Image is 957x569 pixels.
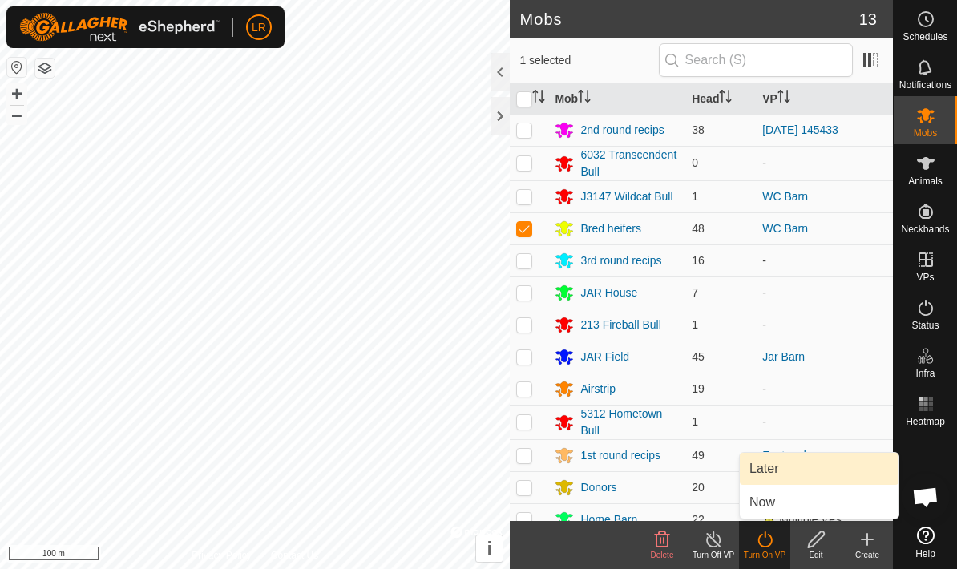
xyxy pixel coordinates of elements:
img: Gallagher Logo [19,13,220,42]
span: 13 [859,7,877,31]
td: - [756,244,893,276]
span: 1 [692,190,698,203]
span: Mobs [914,128,937,138]
div: 1st round recips [580,447,660,464]
button: Reset Map [7,58,26,77]
p-sorticon: Activate to sort [578,92,591,105]
span: 38 [692,123,705,136]
div: J3147 Wildcat Bull [580,188,672,205]
span: 1 [692,318,698,331]
div: Turn On VP [739,549,790,561]
span: 45 [692,350,705,363]
span: Notifications [899,80,951,90]
th: Head [685,83,756,115]
a: Help [894,520,957,565]
td: - [756,146,893,180]
span: 7 [692,286,698,299]
button: + [7,84,26,103]
span: 1 selected [519,52,658,69]
div: 3rd round recips [580,252,661,269]
span: 20 [692,481,705,494]
div: Home Barn [580,511,637,528]
span: Later [749,459,778,478]
span: i [487,538,493,559]
span: Animals [908,176,943,186]
input: Search (S) [659,43,853,77]
th: Mob [548,83,685,115]
td: - [756,405,893,439]
h2: Mobs [519,10,858,29]
span: LR [252,19,266,36]
span: Status [911,321,939,330]
div: 213 Fireball Bull [580,317,660,333]
span: 19 [692,382,705,395]
p-sorticon: Activate to sort [777,92,790,105]
div: Airstrip [580,381,616,397]
th: VP [756,83,893,115]
span: 0 [692,156,698,169]
span: 22 [692,513,705,526]
a: WC Barn [762,222,808,235]
span: 16 [692,254,705,267]
span: Schedules [902,32,947,42]
button: Map Layers [35,59,55,78]
a: [DATE] 145433 [762,123,838,136]
span: Heatmap [906,417,945,426]
div: 6032 Transcendent Bull [580,147,679,180]
div: Turn Off VP [688,549,739,561]
span: 49 [692,449,705,462]
div: Create [842,549,893,561]
div: JAR House [580,284,637,301]
div: Edit [790,549,842,561]
div: Bred heifers [580,220,640,237]
button: – [7,105,26,124]
span: Infra [915,369,935,378]
p-sorticon: Activate to sort [532,92,545,105]
a: WC Barn [762,190,808,203]
a: Contact Us [271,548,318,563]
div: 5312 Hometown Bull [580,406,679,439]
span: Neckbands [901,224,949,234]
div: 2nd round recips [580,122,664,139]
a: East sod [762,449,806,462]
li: Later [740,453,898,485]
a: Privacy Policy [192,548,252,563]
div: JAR Field [580,349,629,365]
td: - [756,276,893,309]
div: Donors [580,479,616,496]
span: Delete [651,551,674,559]
td: - [756,309,893,341]
span: 48 [692,222,705,235]
td: - [756,373,893,405]
a: Jar Barn [762,350,805,363]
span: 1 [692,415,698,428]
span: Now [749,493,775,512]
button: i [476,535,503,562]
div: Open chat [902,473,950,521]
p-sorticon: Activate to sort [719,92,732,105]
li: Now [740,486,898,519]
span: VPs [916,272,934,282]
span: Help [915,549,935,559]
